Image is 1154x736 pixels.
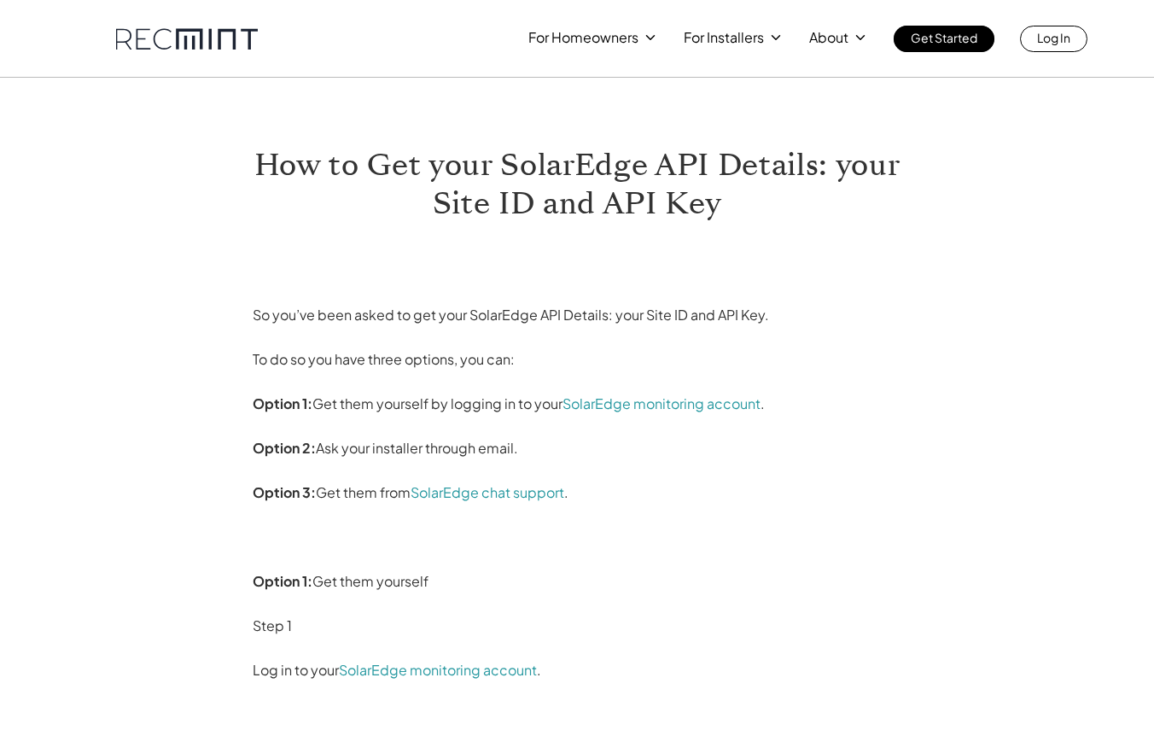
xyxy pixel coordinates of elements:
a: Get Started [894,26,994,52]
p: Get them yourself [253,568,901,595]
strong: Option 2: [253,439,316,457]
p: Get Started [911,26,977,50]
p: Get them from . [253,479,901,506]
p: For Homeowners [528,26,638,50]
p: About [809,26,848,50]
strong: Option 1: [253,572,312,590]
h1: How to Get your SolarEdge API Details: your Site ID and API Key [253,146,901,223]
p: Ask your installer through email. [253,435,901,462]
strong: Option 1: [253,394,312,412]
strong: Option 3: [253,483,316,501]
p: For Installers [684,26,764,50]
p: Log in to your . [253,657,901,684]
a: Log In [1020,26,1087,52]
p: Step 1 [253,612,901,640]
p: Get them yourself by logging in to your . [253,390,901,418]
a: SolarEdge chat support [411,483,564,501]
a: SolarEdge monitoring account [562,394,761,412]
p: So you’ve been asked to get your SolarEdge API Details: your Site ID and API Key. [253,301,901,329]
p: To do so you have three options, you can: [253,346,901,373]
a: SolarEdge monitoring account [339,661,537,679]
p: Log In [1037,26,1070,50]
